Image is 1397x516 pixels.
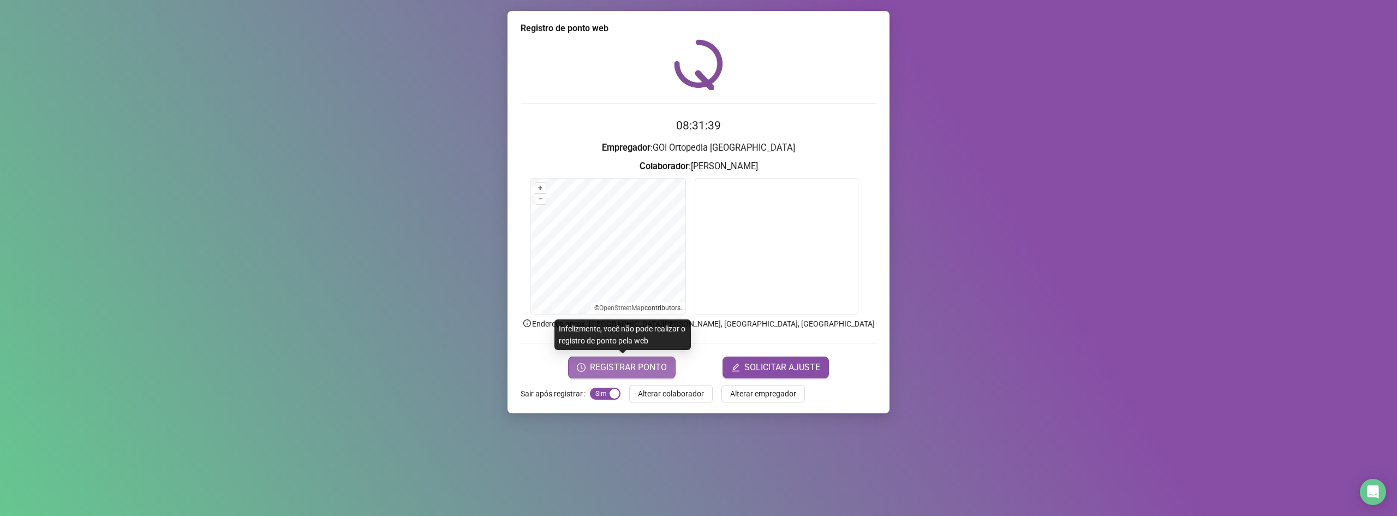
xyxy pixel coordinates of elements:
[568,357,676,378] button: REGISTRAR PONTO
[640,161,689,171] strong: Colaborador
[521,318,876,330] p: Endereço aprox. : [GEOGRAPHIC_DATA][PERSON_NAME], [GEOGRAPHIC_DATA], [GEOGRAPHIC_DATA]
[554,319,691,350] div: Infelizmente, você não pode realizar o registro de ponto pela web
[1360,479,1386,505] div: Open Intercom Messenger
[674,39,723,90] img: QRPoint
[590,361,667,374] span: REGISTRAR PONTO
[599,304,644,312] a: OpenStreetMap
[730,388,796,400] span: Alterar empregador
[521,22,876,35] div: Registro de ponto web
[744,361,820,374] span: SOLICITAR AJUSTE
[594,304,682,312] li: © contributors.
[535,183,546,193] button: +
[577,363,586,372] span: clock-circle
[521,385,590,402] label: Sair após registrar
[731,363,740,372] span: edit
[521,159,876,174] h3: : [PERSON_NAME]
[676,119,721,132] time: 08:31:39
[522,318,532,328] span: info-circle
[602,143,650,153] strong: Empregador
[723,357,829,378] button: editSOLICITAR AJUSTE
[721,385,805,402] button: Alterar empregador
[535,194,546,204] button: –
[638,388,704,400] span: Alterar colaborador
[521,141,876,155] h3: : GOI Ortopedia [GEOGRAPHIC_DATA]
[629,385,713,402] button: Alterar colaborador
